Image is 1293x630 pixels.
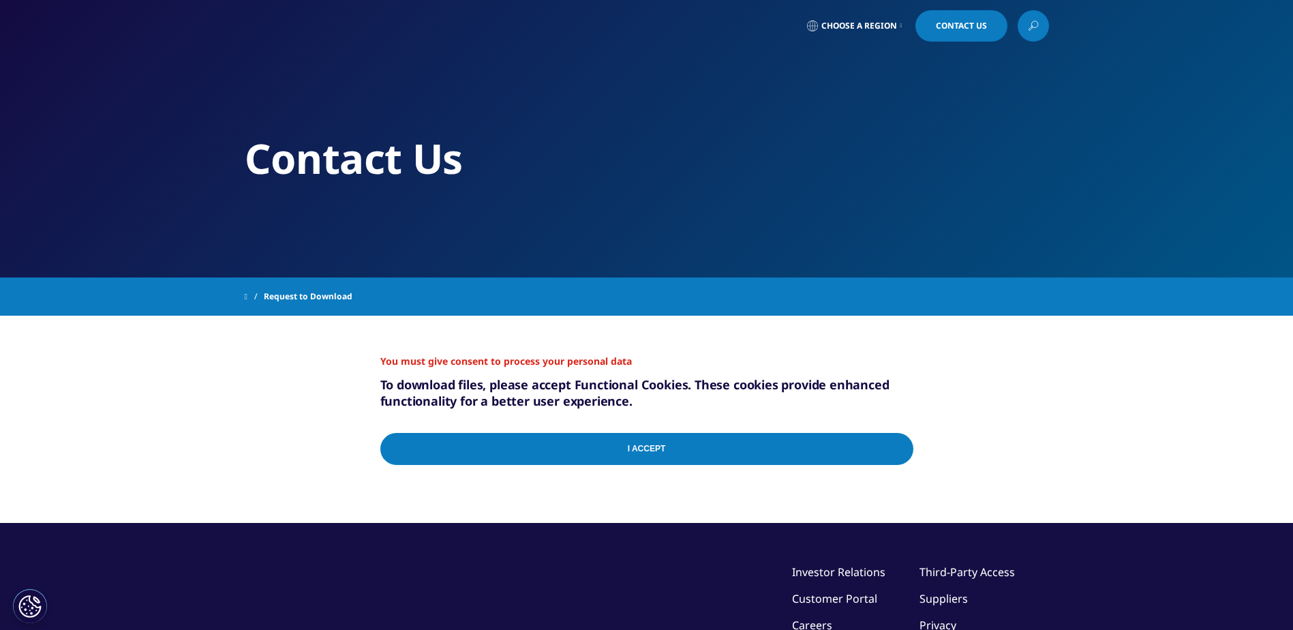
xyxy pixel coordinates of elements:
[380,433,913,465] input: I Accept
[919,591,968,606] a: Suppliers
[919,565,1015,580] a: Third-Party Access
[264,284,352,309] span: Request to Download
[245,133,1049,184] h2: Contact Us
[821,20,897,31] span: Choose a Region
[13,589,47,623] button: Настройки файлов cookie
[936,22,987,30] span: Contact Us
[380,354,913,369] li: You must give consent to process your personal data
[792,591,877,606] a: Customer Portal
[915,10,1007,42] a: Contact Us
[792,565,885,580] a: Investor Relations
[380,376,913,409] h5: To download files, please accept Functional Cookies. These cookies provide enhanced functionality...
